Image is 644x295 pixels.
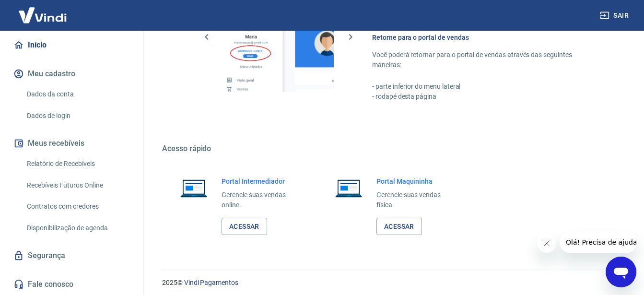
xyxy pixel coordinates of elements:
a: Início [12,35,132,56]
a: Disponibilização de agenda [23,218,132,238]
a: Acessar [376,218,422,236]
a: Contratos com credores [23,197,132,216]
img: Imagem de um notebook aberto [174,177,214,200]
span: Olá! Precisa de ajuda? [6,7,81,14]
a: Recebíveis Futuros Online [23,176,132,195]
a: Fale conosco [12,274,132,295]
h6: Portal Intermediador [222,177,300,186]
a: Acessar [222,218,267,236]
h5: Acesso rápido [162,144,621,153]
p: - parte inferior do menu lateral [372,82,598,92]
a: Dados da conta [23,84,132,104]
iframe: Botão para abrir a janela de mensagens [606,257,636,287]
img: Vindi [12,0,74,30]
h6: Portal Maquininha [376,177,455,186]
button: Sair [598,7,632,24]
a: Relatório de Recebíveis [23,154,132,174]
iframe: Mensagem da empresa [560,232,636,253]
a: Vindi Pagamentos [184,279,238,286]
p: Você poderá retornar para o portal de vendas através das seguintes maneiras: [372,50,598,70]
img: Imagem de um notebook aberto [328,177,369,200]
p: - rodapé desta página [372,92,598,102]
a: Dados de login [23,106,132,126]
button: Meus recebíveis [12,133,132,154]
p: 2025 © [162,278,621,288]
iframe: Fechar mensagem [537,234,556,253]
h6: Retorne para o portal de vendas [372,33,598,42]
p: Gerencie suas vendas online. [222,190,300,210]
p: Gerencie suas vendas física. [376,190,455,210]
button: Meu cadastro [12,63,132,84]
a: Segurança [12,245,132,266]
